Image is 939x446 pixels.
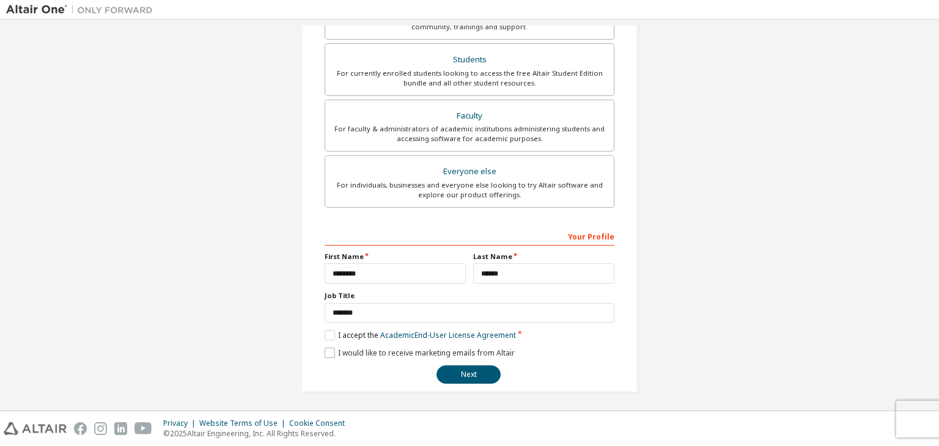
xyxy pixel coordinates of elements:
label: First Name [325,252,466,261]
img: linkedin.svg [114,422,127,435]
img: instagram.svg [94,422,107,435]
label: I would like to receive marketing emails from Altair [325,348,515,358]
img: altair_logo.svg [4,422,67,435]
div: Faculty [333,108,606,125]
div: Cookie Consent [289,419,352,428]
div: Website Terms of Use [199,419,289,428]
label: Last Name [473,252,614,261]
button: Next [436,365,501,384]
div: Your Profile [325,226,614,246]
label: Job Title [325,291,614,301]
img: facebook.svg [74,422,87,435]
div: For faculty & administrators of academic institutions administering students and accessing softwa... [333,124,606,144]
p: © 2025 Altair Engineering, Inc. All Rights Reserved. [163,428,352,439]
img: youtube.svg [134,422,152,435]
img: Altair One [6,4,159,16]
div: Privacy [163,419,199,428]
a: Academic End-User License Agreement [380,330,516,340]
div: Everyone else [333,163,606,180]
div: For currently enrolled students looking to access the free Altair Student Edition bundle and all ... [333,68,606,88]
label: I accept the [325,330,516,340]
div: Students [333,51,606,68]
div: For individuals, businesses and everyone else looking to try Altair software and explore our prod... [333,180,606,200]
